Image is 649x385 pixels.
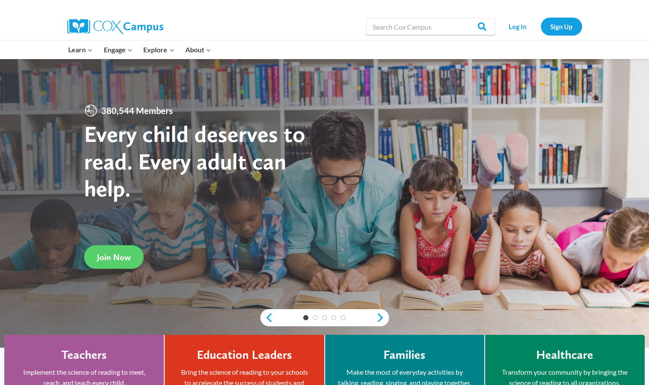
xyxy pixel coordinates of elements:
div: content slider buttons [260,309,389,326]
a: 3 [322,315,327,320]
span: Join Now [97,252,131,262]
span: Explore [143,44,174,55]
a: next [376,313,389,323]
input: Search Cox Campus [366,18,495,35]
a: 2 [313,315,318,320]
img: Cox Campus [67,19,163,34]
a: 5 [341,315,346,320]
span: About [185,44,211,55]
a: 1 [303,315,308,320]
strong: Every child deserves to read. Every adult can help. [84,120,305,202]
h4: Education Leaders [197,348,292,362]
a: Sign Up [541,18,582,35]
span: 380,544 Members [98,104,176,117]
a: Log In [499,18,537,35]
a: 4 [331,315,336,320]
nav: Primary Navigation [63,41,217,59]
nav: Secondary Navigation [499,18,582,35]
a: Join Now [84,245,144,269]
span: Learn [68,44,93,55]
h4: Families [383,348,426,362]
a: previous [260,313,273,323]
h4: Teachers [61,348,107,362]
span: Engage [104,44,133,55]
h4: Healthcare [536,348,593,362]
